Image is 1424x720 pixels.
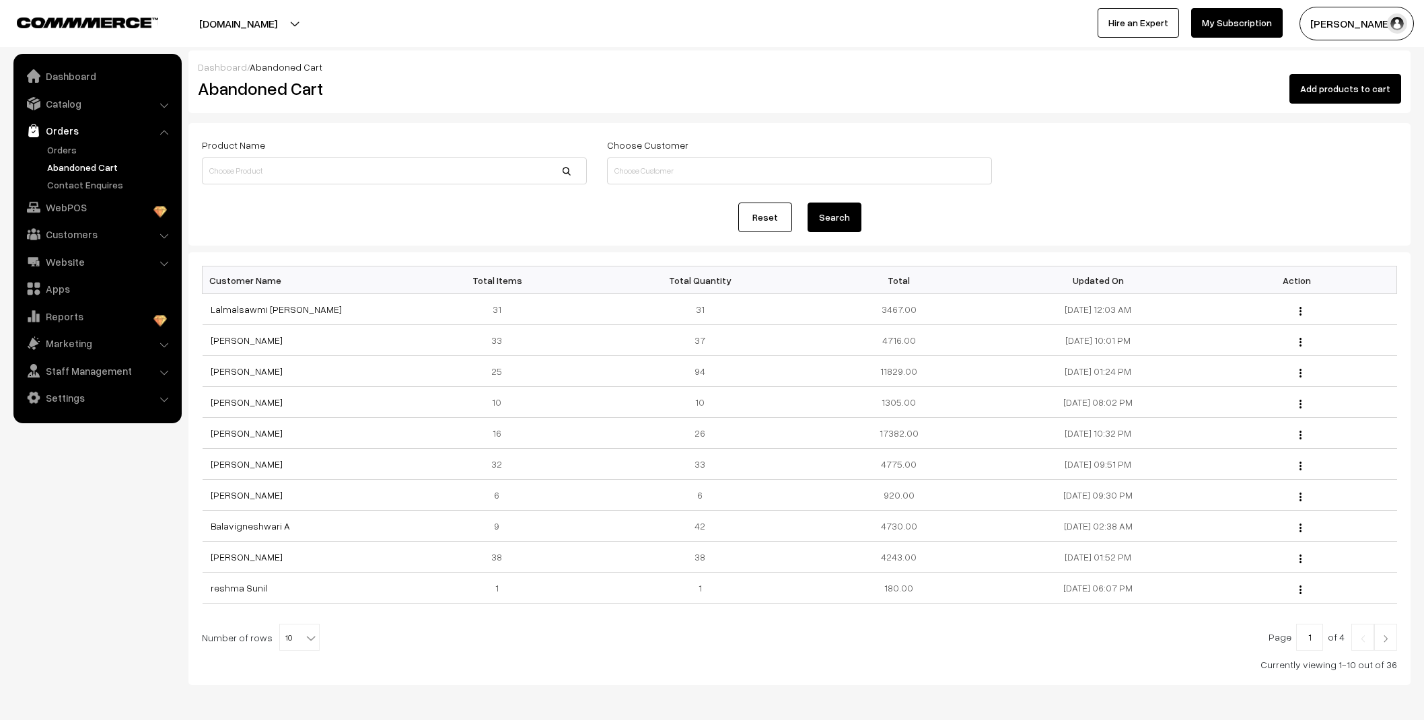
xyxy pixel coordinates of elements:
span: of 4 [1328,631,1345,643]
td: 1 [600,573,799,604]
a: Orders [44,143,177,157]
td: 9 [401,511,600,542]
img: Menu [1300,338,1302,347]
img: Left [1357,635,1369,643]
td: 3467.00 [799,294,999,325]
img: Right [1380,635,1392,643]
div: Currently viewing 1-10 out of 36 [202,657,1397,672]
td: 10 [600,387,799,418]
a: Orders [17,118,177,143]
button: [PERSON_NAME] [1300,7,1414,40]
button: Search [808,203,861,232]
a: [PERSON_NAME] [211,365,283,377]
a: Dashboard [198,61,247,73]
td: 10 [401,387,600,418]
td: [DATE] 09:51 PM [999,449,1198,480]
div: / [198,60,1401,74]
a: Dashboard [17,64,177,88]
a: [PERSON_NAME] [211,334,283,346]
th: Total Quantity [600,266,799,294]
a: [PERSON_NAME] [211,396,283,408]
td: 16 [401,418,600,449]
a: Customers [17,222,177,246]
a: [PERSON_NAME] [211,427,283,439]
td: [DATE] 02:38 AM [999,511,1198,542]
td: [DATE] 06:07 PM [999,573,1198,604]
td: 32 [401,449,600,480]
label: Choose Customer [607,138,688,152]
td: 33 [401,325,600,356]
a: reshma Sunil [211,582,267,593]
td: 4730.00 [799,511,999,542]
th: Total Items [401,266,600,294]
label: Product Name [202,138,265,152]
img: Menu [1300,524,1302,532]
td: 25 [401,356,600,387]
a: Apps [17,277,177,301]
img: Menu [1300,431,1302,439]
span: Number of rows [202,631,273,645]
a: [PERSON_NAME] [211,489,283,501]
img: Menu [1300,462,1302,470]
td: 38 [401,542,600,573]
span: Abandoned Cart [250,61,322,73]
input: Choose Product [202,157,587,184]
th: Total [799,266,999,294]
td: [DATE] 08:02 PM [999,387,1198,418]
a: Catalog [17,92,177,116]
span: Page [1269,631,1291,643]
td: [DATE] 10:32 PM [999,418,1198,449]
th: Customer Name [203,266,402,294]
td: 37 [600,325,799,356]
td: 6 [600,480,799,511]
td: 1305.00 [799,387,999,418]
a: [PERSON_NAME] [211,458,283,470]
button: [DOMAIN_NAME] [152,7,324,40]
th: Updated On [999,266,1198,294]
a: Staff Management [17,359,177,383]
h2: Abandoned Cart [198,78,585,99]
td: 4775.00 [799,449,999,480]
td: 33 [600,449,799,480]
img: Menu [1300,307,1302,316]
a: Settings [17,386,177,410]
a: Abandoned Cart [44,160,177,174]
td: [DATE] 01:24 PM [999,356,1198,387]
td: 920.00 [799,480,999,511]
img: Menu [1300,585,1302,594]
td: 1 [401,573,600,604]
a: Balavigneshwari A [211,520,290,532]
a: Contact Enquires [44,178,177,192]
td: 94 [600,356,799,387]
td: 42 [600,511,799,542]
td: 17382.00 [799,418,999,449]
span: 10 [280,624,319,651]
img: Menu [1300,369,1302,377]
a: Reset [738,203,792,232]
td: [DATE] 12:03 AM [999,294,1198,325]
a: Hire an Expert [1098,8,1179,38]
td: 4243.00 [799,542,999,573]
a: WebPOS [17,195,177,219]
td: 4716.00 [799,325,999,356]
button: Add products to cart [1289,74,1401,104]
a: Website [17,250,177,274]
img: user [1387,13,1407,34]
a: COMMMERCE [17,13,135,30]
img: COMMMERCE [17,17,158,28]
td: [DATE] 10:01 PM [999,325,1198,356]
span: 10 [279,624,320,651]
img: Menu [1300,554,1302,563]
a: Lalmalsawmi [PERSON_NAME] [211,303,342,315]
img: Menu [1300,493,1302,501]
a: [PERSON_NAME] [211,551,283,563]
td: 31 [600,294,799,325]
a: Reports [17,304,177,328]
td: 6 [401,480,600,511]
a: Marketing [17,331,177,355]
td: 180.00 [799,573,999,604]
td: [DATE] 01:52 PM [999,542,1198,573]
td: [DATE] 09:30 PM [999,480,1198,511]
th: Action [1198,266,1397,294]
a: My Subscription [1191,8,1283,38]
